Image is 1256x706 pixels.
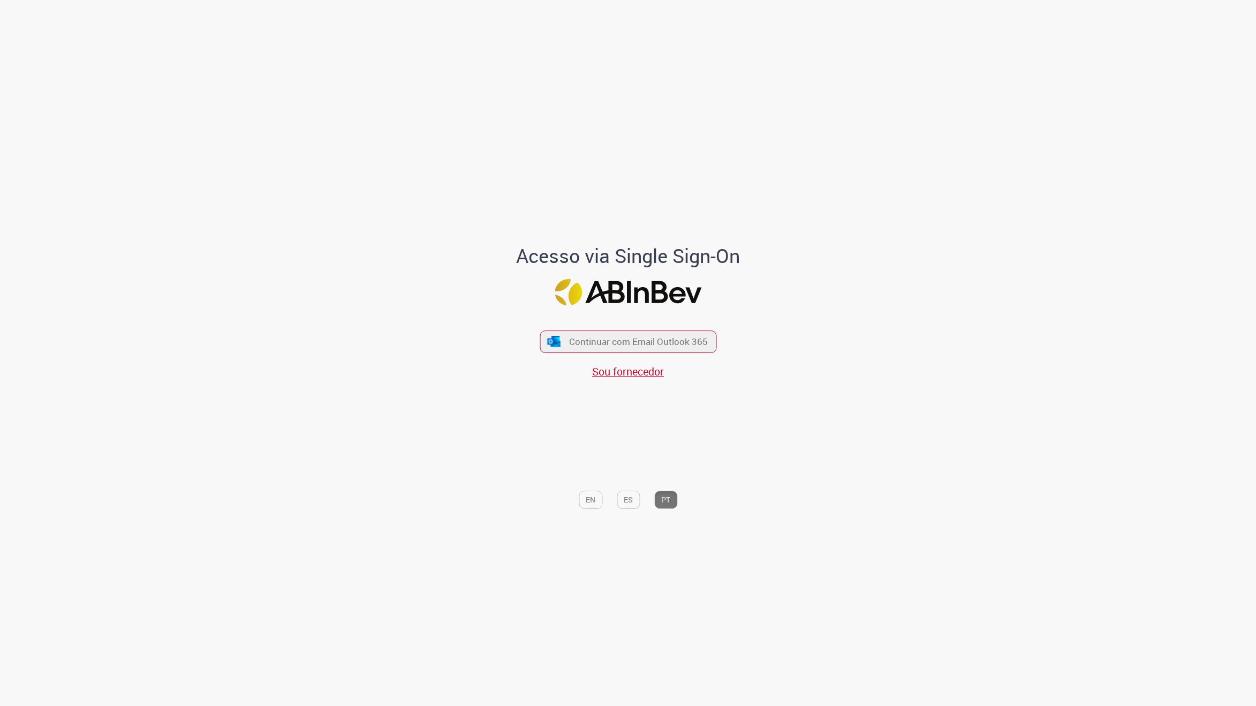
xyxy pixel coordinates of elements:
button: EN [579,491,602,509]
span: Continuar com Email Outlook 365 [569,336,708,348]
button: ES [617,491,640,509]
img: ícone Azure/Microsoft 360 [547,336,562,347]
h1: Acesso via Single Sign-On [480,245,777,267]
a: Sou fornecedor [592,364,664,379]
button: PT [654,491,677,509]
img: Logo ABInBev [555,279,701,305]
button: ícone Azure/Microsoft 360 Continuar com Email Outlook 365 [540,331,716,353]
